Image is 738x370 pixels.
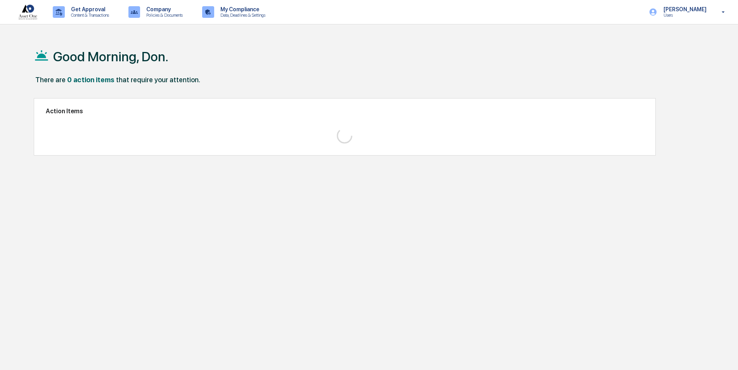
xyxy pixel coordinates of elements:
p: Company [140,6,187,12]
div: There are [35,76,66,84]
div: that require your attention. [116,76,200,84]
p: Content & Transactions [65,12,113,18]
p: Get Approval [65,6,113,12]
h2: Action Items [46,107,644,115]
p: Policies & Documents [140,12,187,18]
p: Users [657,12,710,18]
p: [PERSON_NAME] [657,6,710,12]
h1: Good Morning, Don. [53,49,168,64]
p: My Compliance [214,6,269,12]
p: Data, Deadlines & Settings [214,12,269,18]
img: logo [19,5,37,19]
div: 0 action items [67,76,114,84]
